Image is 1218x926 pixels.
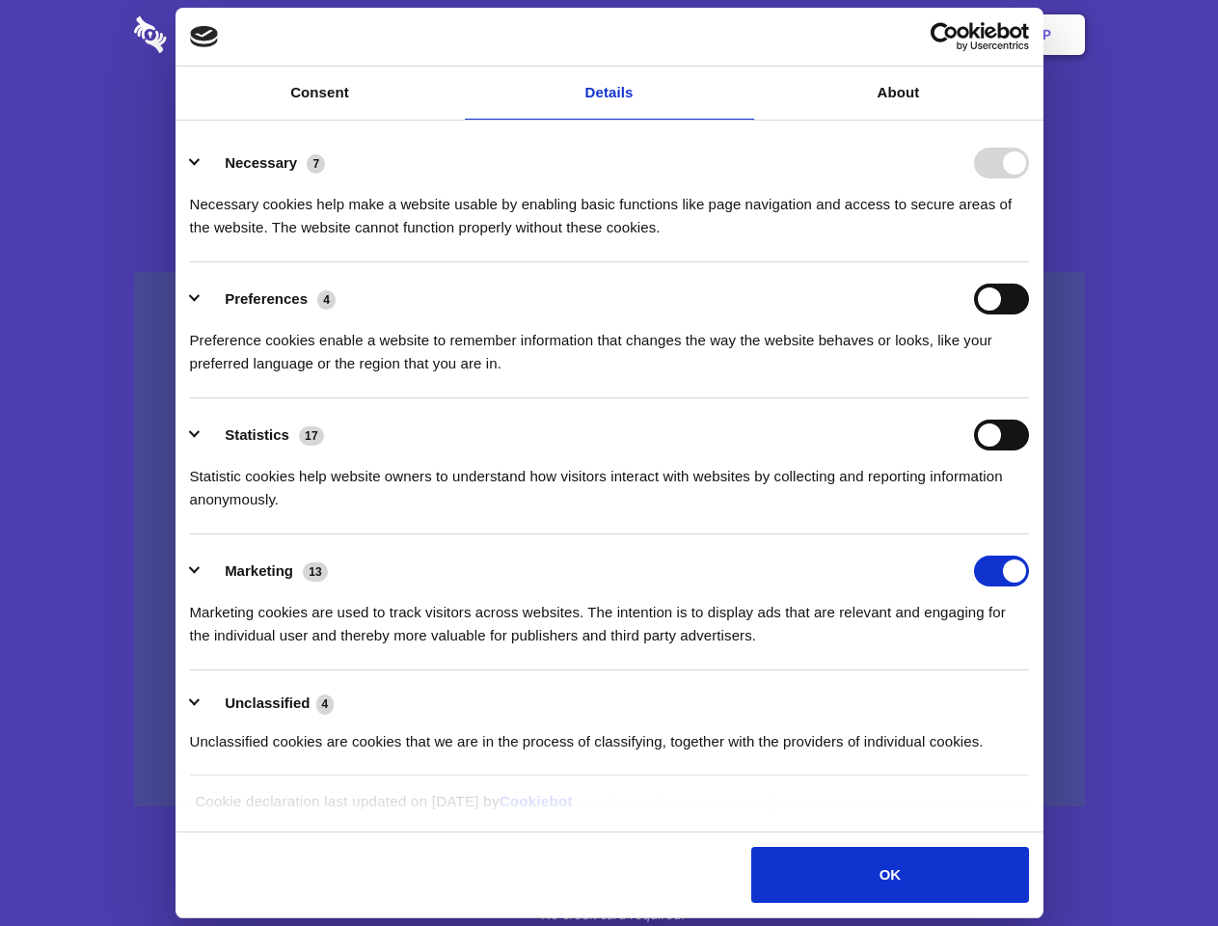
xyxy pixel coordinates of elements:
a: Consent [176,67,465,120]
span: 17 [299,426,324,446]
a: Cookiebot [500,793,573,809]
button: OK [751,847,1028,903]
img: logo-wordmark-white-trans-d4663122ce5f474addd5e946df7df03e33cb6a1c49d2221995e7729f52c070b2.svg [134,16,299,53]
img: logo [190,26,219,47]
div: Preference cookies enable a website to remember information that changes the way the website beha... [190,314,1029,375]
div: Unclassified cookies are cookies that we are in the process of classifying, together with the pro... [190,716,1029,753]
h1: Eliminate Slack Data Loss. [134,87,1085,156]
label: Preferences [225,290,308,307]
iframe: Drift Widget Chat Controller [1122,830,1195,903]
button: Marketing (13) [190,556,340,586]
span: 4 [317,290,336,310]
a: Contact [782,5,871,65]
button: Preferences (4) [190,284,348,314]
div: Marketing cookies are used to track visitors across websites. The intention is to display ads tha... [190,586,1029,647]
button: Unclassified (4) [190,692,346,716]
label: Statistics [225,426,289,443]
h4: Auto-redaction of sensitive data, encrypted data sharing and self-destructing private chats. Shar... [134,176,1085,239]
span: 7 [307,154,325,174]
a: Wistia video thumbnail [134,272,1085,807]
button: Statistics (17) [190,420,337,450]
a: About [754,67,1043,120]
label: Marketing [225,562,293,579]
a: Details [465,67,754,120]
a: Login [875,5,959,65]
span: 4 [316,694,335,714]
span: 13 [303,562,328,582]
a: Usercentrics Cookiebot - opens in a new window [860,22,1029,51]
button: Necessary (7) [190,148,338,178]
a: Pricing [566,5,650,65]
div: Cookie declaration last updated on [DATE] by [180,790,1038,828]
div: Statistic cookies help website owners to understand how visitors interact with websites by collec... [190,450,1029,511]
label: Necessary [225,154,297,171]
div: Necessary cookies help make a website usable by enabling basic functions like page navigation and... [190,178,1029,239]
